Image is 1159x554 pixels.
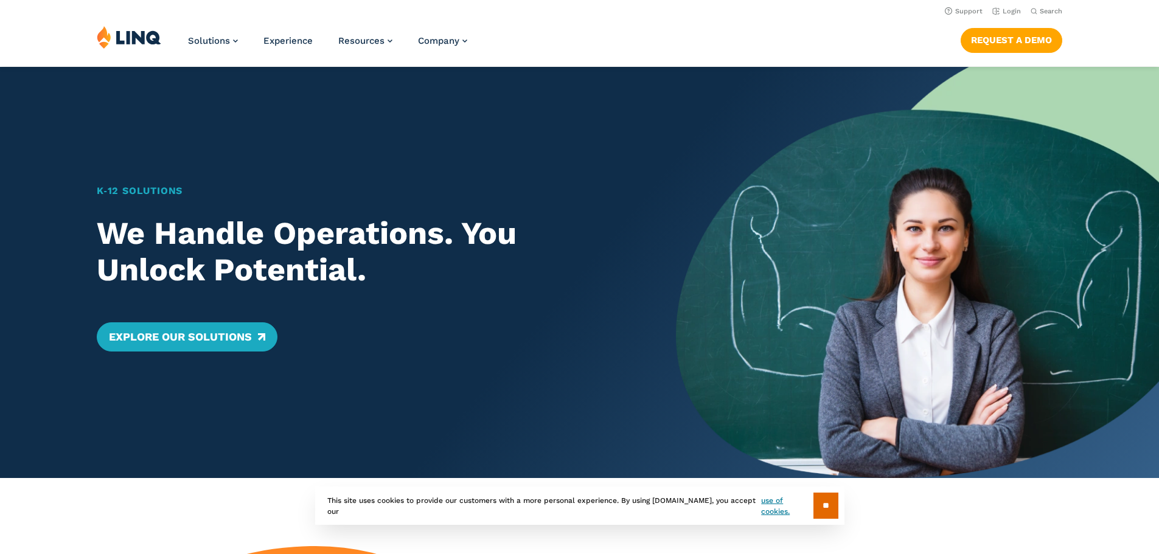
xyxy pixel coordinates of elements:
[418,35,459,46] span: Company
[188,35,230,46] span: Solutions
[338,35,385,46] span: Resources
[97,215,629,288] h2: We Handle Operations. You Unlock Potential.
[338,35,392,46] a: Resources
[945,7,983,15] a: Support
[961,28,1062,52] a: Request a Demo
[188,35,238,46] a: Solutions
[315,486,844,525] div: This site uses cookies to provide our customers with a more personal experience. By using [DOMAIN...
[992,7,1021,15] a: Login
[97,184,629,198] h1: K‑12 Solutions
[1031,7,1062,16] button: Open Search Bar
[761,495,813,517] a: use of cookies.
[418,35,467,46] a: Company
[97,322,277,351] a: Explore Our Solutions
[263,35,313,46] a: Experience
[676,67,1159,478] img: Home Banner
[961,26,1062,52] nav: Button Navigation
[1040,7,1062,15] span: Search
[188,26,467,66] nav: Primary Navigation
[97,26,161,49] img: LINQ | K‑12 Software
